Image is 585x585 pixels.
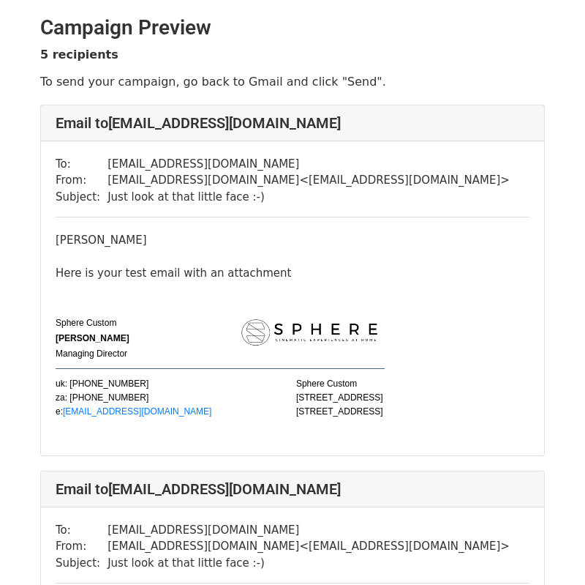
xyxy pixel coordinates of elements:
[56,189,107,206] td: Subject:
[56,318,129,343] span: Sphere Custom
[296,392,383,403] font: [STREET_ADDRESS]
[56,349,127,359] span: Managing Director
[238,325,385,337] a: Logo
[238,315,385,351] img: Logo
[56,555,107,572] td: Subject:
[56,392,148,403] span: za: [PHONE_NUMBER]
[40,15,545,40] h2: Campaign Preview
[56,114,529,132] h4: Email to [EMAIL_ADDRESS][DOMAIN_NAME]
[107,538,510,555] td: [EMAIL_ADDRESS][DOMAIN_NAME] < [EMAIL_ADDRESS][DOMAIN_NAME] >
[107,522,510,539] td: [EMAIL_ADDRESS][DOMAIN_NAME]
[56,538,107,555] td: From:
[107,555,510,572] td: Just look at that little face :-)
[107,156,510,173] td: [EMAIL_ADDRESS][DOMAIN_NAME]
[40,74,545,89] p: To send your campaign, go back to Gmail and click "Send".
[56,480,529,498] h4: Email to [EMAIL_ADDRESS][DOMAIN_NAME]
[107,189,510,206] td: Just look at that little face :-)
[63,406,211,417] a: [EMAIL_ADDRESS][DOMAIN_NAME]
[107,172,510,189] td: [EMAIL_ADDRESS][DOMAIN_NAME] < [EMAIL_ADDRESS][DOMAIN_NAME] >
[56,406,211,417] span: e:
[56,379,148,389] span: uk: [PHONE_NUMBER]
[56,172,107,189] td: From:
[296,406,383,417] font: [STREET_ADDRESS]
[56,232,529,282] div: [PERSON_NAME] Here is your test email with an attachment
[56,333,129,343] b: [PERSON_NAME]
[296,379,357,389] font: Sphere Custom
[56,522,107,539] td: To:
[40,48,118,62] strong: 5 recipients
[56,156,107,173] td: To:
